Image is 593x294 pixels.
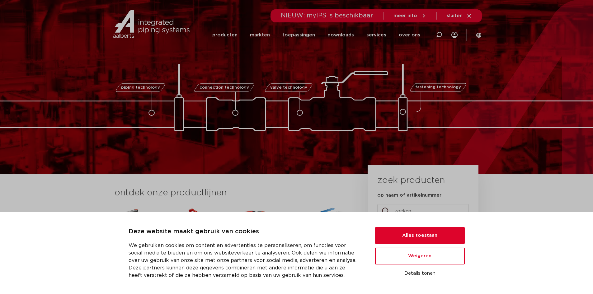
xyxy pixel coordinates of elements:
button: Weigeren [375,248,465,264]
button: Alles toestaan [375,227,465,244]
span: NIEUW: myIPS is beschikbaar [281,12,373,19]
span: fastening technology [415,86,461,90]
button: Details tonen [375,268,465,279]
input: zoeken [377,204,469,218]
a: toepassingen [282,23,315,47]
label: op naam of artikelnummer [377,192,441,198]
a: markten [250,23,270,47]
p: Deze website maakt gebruik van cookies [129,227,360,237]
a: services [366,23,386,47]
p: We gebruiken cookies om content en advertenties te personaliseren, om functies voor social media ... [129,242,360,279]
span: meer info [393,13,417,18]
a: meer info [393,13,426,19]
span: valve technology [270,86,307,90]
a: sluiten [447,13,472,19]
span: sluiten [447,13,463,18]
span: piping technology [121,86,160,90]
h3: zoek producten [377,174,445,187]
h3: ontdek onze productlijnen [115,187,347,199]
a: producten [212,23,238,47]
a: over ons [399,23,420,47]
span: connection technology [199,86,249,90]
nav: Menu [212,23,420,47]
a: downloads [327,23,354,47]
